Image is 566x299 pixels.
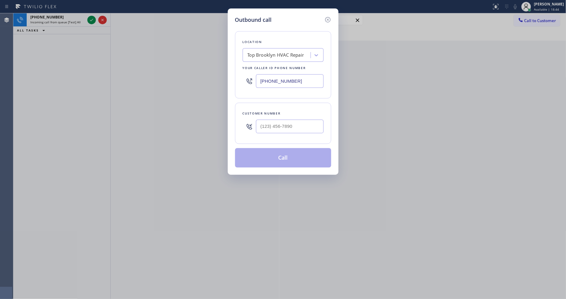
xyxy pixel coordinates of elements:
div: Location [243,39,324,45]
input: (123) 456-7890 [256,120,324,133]
button: Call [235,148,331,168]
div: Top Brooklyn HVAC Repair [248,52,304,59]
input: (123) 456-7890 [256,74,324,88]
div: Your caller id phone number [243,65,324,71]
div: Customer number [243,110,324,117]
